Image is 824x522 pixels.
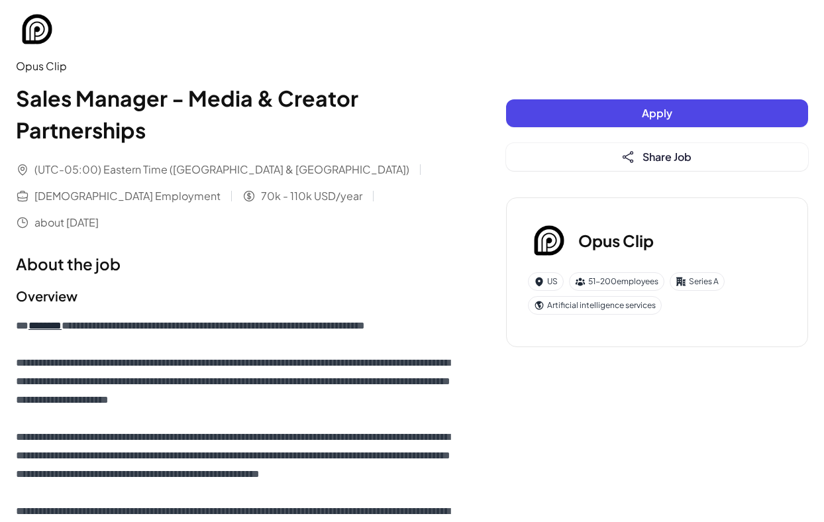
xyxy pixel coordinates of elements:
span: Share Job [643,150,692,164]
span: (UTC-05:00) Eastern Time ([GEOGRAPHIC_DATA] & [GEOGRAPHIC_DATA]) [34,162,409,178]
h1: About the job [16,252,453,276]
div: 51-200 employees [569,272,664,291]
img: Op [16,8,58,50]
span: Apply [642,106,672,120]
h1: Sales Manager - Media & Creator Partnerships [16,82,453,146]
h3: Opus Clip [578,229,654,252]
h2: Overview [16,286,453,306]
button: Apply [506,99,808,127]
div: Artificial intelligence services [528,296,662,315]
span: [DEMOGRAPHIC_DATA] Employment [34,188,221,204]
img: Op [528,219,570,262]
div: US [528,272,564,291]
span: 70k - 110k USD/year [261,188,362,204]
span: about [DATE] [34,215,99,231]
div: Opus Clip [16,58,453,74]
div: Series A [670,272,725,291]
button: Share Job [506,143,808,171]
